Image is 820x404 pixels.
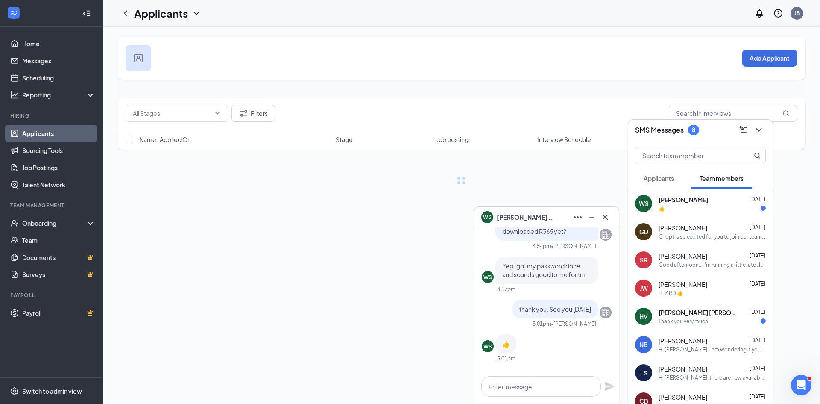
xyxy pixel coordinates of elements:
iframe: Intercom live chat [791,375,811,395]
svg: Ellipses [573,212,583,222]
img: user icon [134,54,143,62]
span: thank you. See you [DATE] [519,305,591,313]
button: Cross [598,210,612,224]
div: WS [483,343,492,350]
span: [PERSON_NAME] [659,224,707,232]
div: 8 [692,126,695,133]
div: 👍 [659,205,665,212]
svg: Cross [600,212,610,222]
div: WS [639,199,649,208]
button: Ellipses [571,210,585,224]
input: Search team member [635,147,737,164]
button: Filter Filters [231,105,275,122]
svg: Minimize [586,212,597,222]
div: JB [794,9,800,17]
div: 5:01pm [497,355,515,362]
svg: Analysis [10,91,19,99]
div: 4:54pm [533,242,551,250]
div: HEARD 👍 [659,289,683,297]
button: ChevronDown [752,123,766,137]
svg: Collapse [82,9,91,18]
svg: WorkstreamLogo [9,9,18,17]
span: [DATE] [750,365,765,372]
a: Talent Network [22,176,95,193]
a: SurveysCrown [22,266,95,283]
div: LS [640,369,647,377]
span: [DATE] [750,309,765,315]
span: Interview Schedule [537,135,591,144]
div: GD [639,227,648,236]
span: [PERSON_NAME] [659,336,707,345]
div: Reporting [22,91,96,99]
div: Hi [PERSON_NAME], there are new availabilities for an interview. This is a reminder to schedule y... [659,374,766,381]
div: HV [639,312,648,321]
div: SR [640,256,647,264]
div: Hiring [10,112,94,119]
svg: Company [600,230,611,240]
div: Switch to admin view [22,387,82,395]
svg: ChevronDown [214,110,221,117]
div: NB [639,340,648,349]
div: Thank you very much! [659,318,709,325]
span: [PERSON_NAME] [659,252,707,260]
div: JW [640,284,648,292]
span: [PERSON_NAME] [659,393,707,401]
h1: Applicants [134,6,188,21]
svg: ChevronLeft [120,8,131,18]
div: 4:57pm [497,286,515,293]
a: Scheduling [22,69,95,86]
span: [DATE] [750,393,765,400]
svg: UserCheck [10,219,19,227]
div: Onboarding [22,219,88,227]
span: [PERSON_NAME] Sander [497,212,556,222]
span: [DATE] [750,252,765,259]
svg: QuestionInfo [773,8,783,18]
a: Job Postings [22,159,95,176]
span: Yep i got my password done and sounds good to me for tm [502,262,586,278]
span: Team members [700,174,744,182]
span: • [PERSON_NAME] [551,242,596,250]
svg: Company [600,307,611,318]
input: All Stages [133,109,211,118]
a: Messages [22,52,95,69]
span: Stage [336,135,353,144]
div: Team Management [10,202,94,209]
span: Job posting [436,135,469,144]
div: Hi [PERSON_NAME], I am wondering if you were still interesting in the Position and Chopt. We had ... [659,346,766,353]
span: [PERSON_NAME] [659,280,707,289]
svg: MagnifyingGlass [782,110,789,117]
svg: MagnifyingGlass [754,152,761,159]
svg: ChevronDown [191,8,202,18]
span: [PERSON_NAME] [659,365,707,373]
div: Chopt is so excited for you to join our team! Do you know anyone else who might be interested in ... [659,233,766,240]
svg: Notifications [754,8,764,18]
span: [PERSON_NAME] [PERSON_NAME] [659,308,735,317]
a: Home [22,35,95,52]
svg: Plane [604,381,615,392]
a: Applicants [22,125,95,142]
div: Payroll [10,292,94,299]
svg: ComposeMessage [738,125,749,135]
span: [DATE] [750,280,765,287]
div: WS [483,274,492,281]
a: Sourcing Tools [22,142,95,159]
div: 5:01pm [533,320,551,327]
button: ComposeMessage [737,123,750,137]
span: • [PERSON_NAME] [551,320,596,327]
input: Search in interviews [669,105,797,122]
span: Name · Applied On [139,135,191,144]
a: Team [22,232,95,249]
span: 👍 [502,340,510,348]
h3: SMS Messages [635,125,684,135]
span: [DATE] [750,337,765,343]
a: DocumentsCrown [22,249,95,266]
div: Good afternoon... I'm running a little late . I should be there by 215/220.... [659,261,766,268]
a: PayrollCrown [22,304,95,321]
span: Applicants [644,174,674,182]
span: [DATE] [750,196,765,202]
svg: Filter [239,108,249,118]
span: [DATE] [750,224,765,230]
svg: Settings [10,387,19,395]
